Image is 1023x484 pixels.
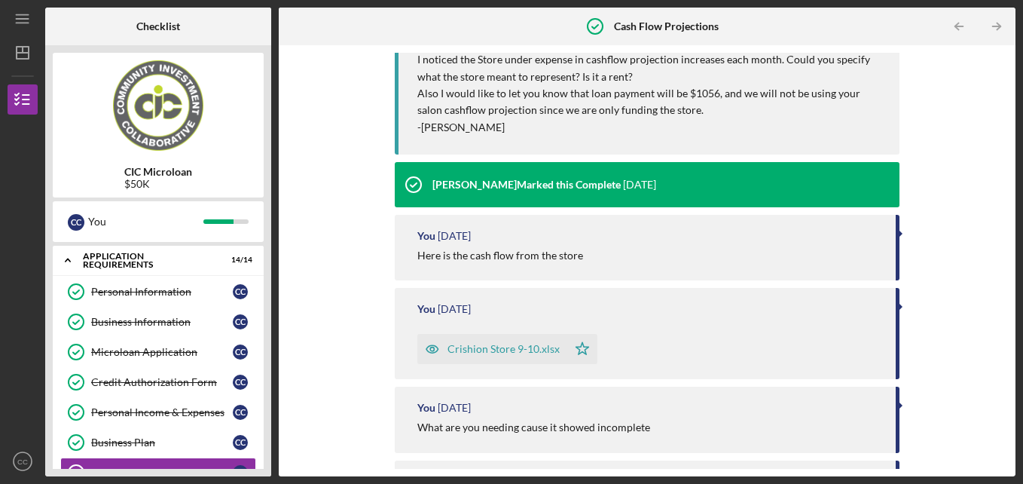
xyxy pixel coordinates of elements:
div: You [417,402,435,414]
div: C C [233,314,248,329]
img: Product logo [53,60,264,151]
button: Crishion Store 9-10.xlsx [417,334,597,364]
time: 2025-09-10 17:44 [438,402,471,414]
div: Microloan Application [91,346,233,358]
time: 2025-09-10 18:17 [623,179,656,191]
div: You [417,303,435,315]
div: C C [233,345,248,360]
div: 14 / 14 [225,256,252,265]
button: CC [8,446,38,476]
div: You [417,230,435,242]
div: C C [68,214,84,231]
div: APPLICATION REQUIREMENTS [83,252,215,269]
div: [PERSON_NAME] Marked this Complete [432,179,621,191]
div: Crishion Store 9-10.xlsx [447,343,560,355]
p: I noticed the Store under expense in cashflow projection increases each month. Could you specify ... [417,51,885,85]
time: 2025-09-10 17:55 [438,303,471,315]
div: Personal Information [91,286,233,298]
div: C C [233,435,248,450]
a: Microloan ApplicationCC [60,337,256,367]
div: You [88,209,203,234]
div: Personal Income & Expenses [91,406,233,418]
div: $50K [124,178,192,190]
b: CIC Microloan [124,166,192,178]
div: Business Plan [91,437,233,449]
b: Cash Flow Projections [614,20,719,32]
div: Business Information [91,316,233,328]
p: Also I would like to let you know that loan payment will be $1056, and we will not be using your ... [417,85,885,119]
a: Personal Income & ExpensesCC [60,397,256,427]
div: Credit Authorization Form [91,376,233,388]
div: Here is the cash flow from the store [417,250,583,262]
a: Personal InformationCC [60,277,256,307]
a: Business InformationCC [60,307,256,337]
text: CC [17,458,28,466]
time: 2025-09-10 17:56 [438,230,471,242]
div: C C [233,375,248,390]
b: Checklist [136,20,180,32]
a: Credit Authorization FormCC [60,367,256,397]
div: What are you needing cause it showed incomplete [417,421,650,433]
div: Cash Flow Projections [91,467,233,479]
div: C C [233,405,248,420]
div: C C [233,465,248,480]
div: C C [233,284,248,299]
p: -[PERSON_NAME] [417,119,885,136]
a: Business PlanCC [60,427,256,458]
